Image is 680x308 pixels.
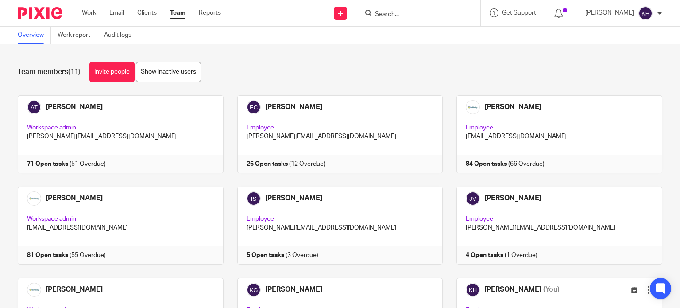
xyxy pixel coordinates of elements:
a: Clients [137,8,157,17]
a: Audit logs [104,27,138,44]
a: Work [82,8,96,17]
p: [PERSON_NAME] [585,8,634,17]
a: Work report [58,27,97,44]
h1: Team members [18,67,81,77]
img: svg%3E [638,6,653,20]
img: Pixie [18,7,62,19]
a: Team [170,8,185,17]
a: Reports [199,8,221,17]
input: Search [374,11,454,19]
a: Email [109,8,124,17]
a: Show inactive users [136,62,201,82]
a: Invite people [89,62,135,82]
span: (11) [68,68,81,75]
a: Overview [18,27,51,44]
span: Get Support [502,10,536,16]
